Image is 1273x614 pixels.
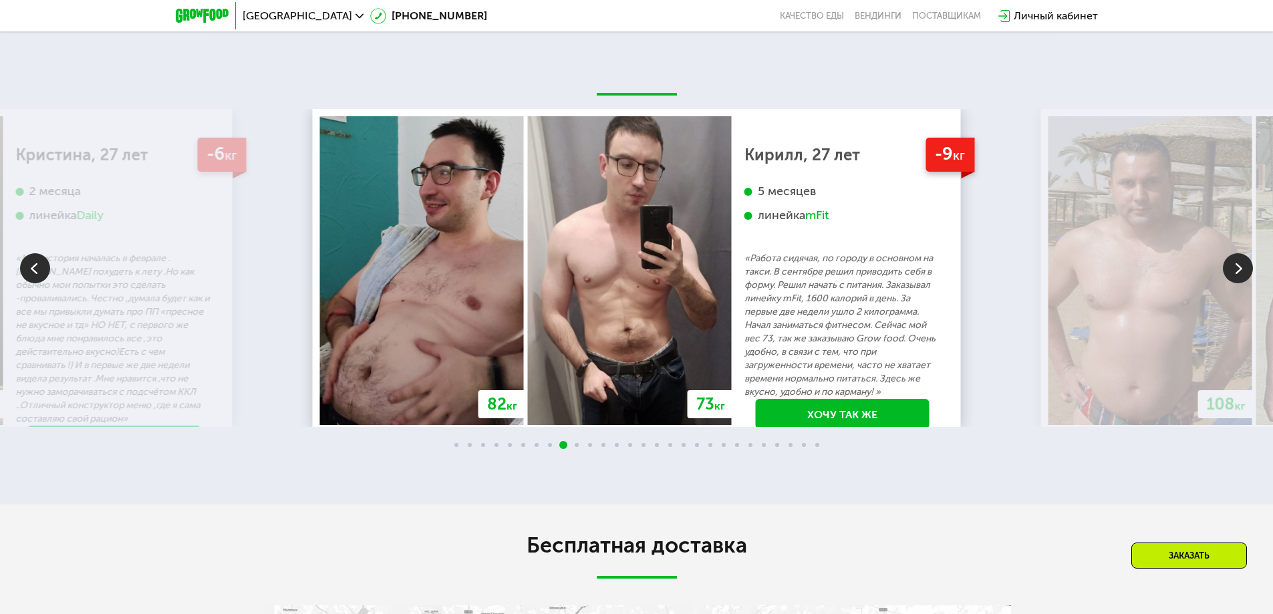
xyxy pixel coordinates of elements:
div: mFit [805,208,829,223]
span: кг [953,148,965,163]
div: Daily [77,208,104,223]
span: кг [225,148,237,163]
span: кг [1235,400,1246,412]
div: поставщикам [912,11,981,21]
span: [GEOGRAPHIC_DATA] [243,11,352,21]
a: Качество еды [780,11,844,21]
div: Кристина, 27 лет [16,148,213,162]
h2: Бесплатная доставка [263,532,1011,559]
img: Slide left [20,253,50,283]
img: Slide right [1223,253,1253,283]
span: кг [507,400,517,412]
a: [PHONE_NUMBER] [370,8,487,24]
div: 73 [688,390,734,418]
div: -6 [197,138,246,172]
p: «Работа сидячая, по городу в основном на такси. В сентябре решил приводить себя в форму. Решил на... [744,252,941,399]
a: Хочу так же [27,426,201,456]
div: Заказать [1131,543,1247,569]
span: кг [714,400,725,412]
div: Личный кабинет [1014,8,1098,24]
div: Кирилл, 27 лет [744,148,941,162]
div: -9 [926,138,974,172]
div: линейка [744,208,941,223]
div: линейка [16,208,213,223]
a: Хочу так же [756,399,930,429]
div: 82 [478,390,526,418]
a: Вендинги [855,11,901,21]
p: «Моя история началась в феврале .[PERSON_NAME] похудеть к лету .Но как обычно мои попытки это сде... [16,252,213,426]
div: 108 [1198,390,1254,418]
div: 2 месяца [16,184,213,199]
div: 5 месяцев [744,184,941,199]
